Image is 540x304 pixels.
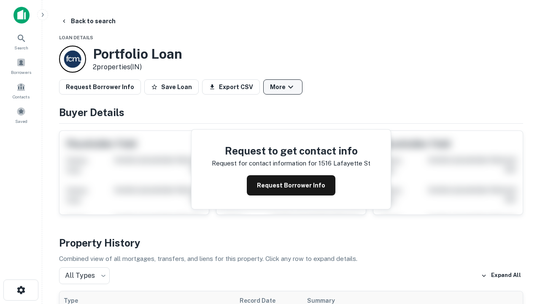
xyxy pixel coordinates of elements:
p: Request for contact information for [212,158,317,168]
h3: Portfolio Loan [93,46,182,62]
span: Contacts [13,93,30,100]
button: Request Borrower Info [247,175,335,195]
img: capitalize-icon.png [13,7,30,24]
p: 2 properties (IN) [93,62,182,72]
a: Search [3,30,40,53]
h4: Request to get contact info [212,143,370,158]
a: Saved [3,103,40,126]
p: Combined view of all mortgages, transfers, and liens for this property. Click any row to expand d... [59,254,523,264]
button: Request Borrower Info [59,79,141,95]
span: Loan Details [59,35,93,40]
button: Save Loan [144,79,199,95]
a: Contacts [3,79,40,102]
iframe: Chat Widget [498,209,540,250]
a: Borrowers [3,54,40,77]
button: Export CSV [202,79,260,95]
span: Borrowers [11,69,31,76]
h4: Buyer Details [59,105,523,120]
button: Expand All [479,269,523,282]
h4: Property History [59,235,523,250]
div: All Types [59,267,110,284]
p: 1516 lafayette st [319,158,370,168]
span: Saved [15,118,27,125]
button: More [263,79,302,95]
button: Back to search [57,14,119,29]
span: Search [14,44,28,51]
